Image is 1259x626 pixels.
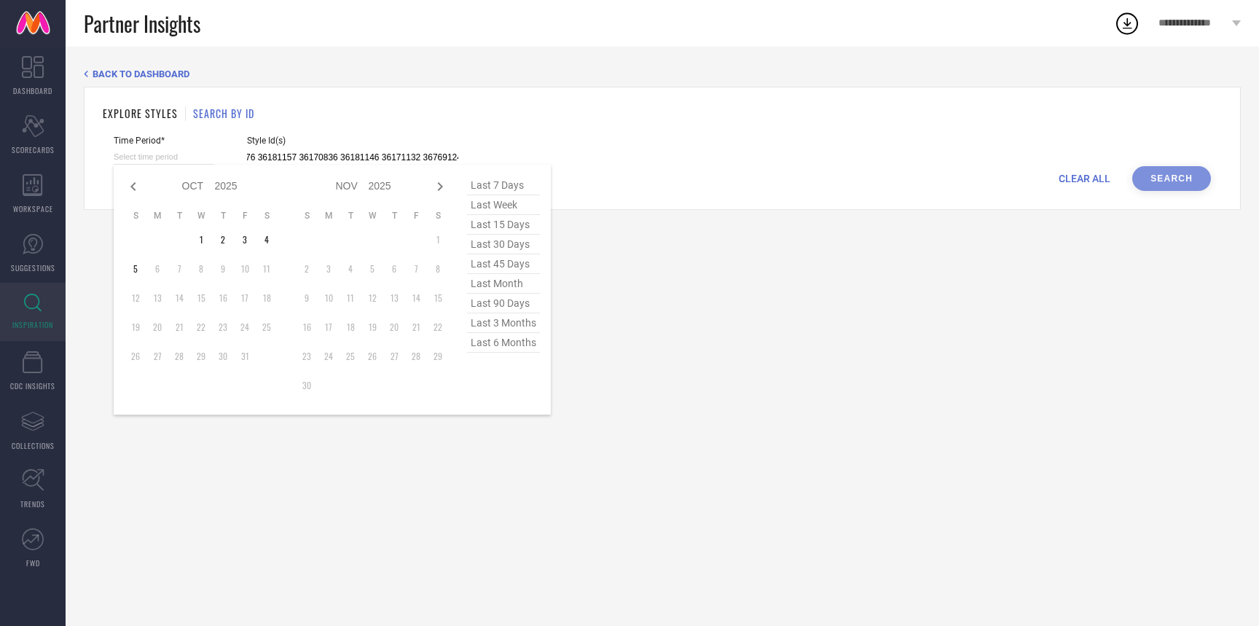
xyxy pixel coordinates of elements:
td: Sat Nov 01 2025 [427,229,449,251]
td: Sat Nov 08 2025 [427,258,449,280]
td: Sun Nov 23 2025 [296,345,318,367]
span: WORKSPACE [13,203,53,214]
td: Sun Oct 19 2025 [125,316,146,338]
span: Style Id(s) [247,136,458,146]
span: last 7 days [467,176,540,195]
span: last 30 days [467,235,540,254]
th: Sunday [296,210,318,222]
td: Tue Nov 25 2025 [340,345,361,367]
td: Mon Oct 20 2025 [146,316,168,338]
td: Wed Oct 29 2025 [190,345,212,367]
td: Fri Oct 03 2025 [234,229,256,251]
input: Enter comma separated style ids e.g. 12345, 67890 [247,149,458,166]
td: Sat Oct 25 2025 [256,316,278,338]
td: Fri Nov 28 2025 [405,345,427,367]
td: Sun Nov 02 2025 [296,258,318,280]
td: Wed Oct 01 2025 [190,229,212,251]
td: Fri Oct 24 2025 [234,316,256,338]
td: Fri Oct 31 2025 [234,345,256,367]
th: Saturday [256,210,278,222]
td: Fri Nov 07 2025 [405,258,427,280]
h1: EXPLORE STYLES [103,106,178,121]
td: Thu Oct 09 2025 [212,258,234,280]
th: Tuesday [168,210,190,222]
td: Wed Oct 08 2025 [190,258,212,280]
td: Sat Oct 11 2025 [256,258,278,280]
span: SCORECARDS [12,144,55,155]
td: Thu Nov 20 2025 [383,316,405,338]
td: Thu Nov 13 2025 [383,287,405,309]
td: Mon Nov 03 2025 [318,258,340,280]
div: Next month [431,178,449,195]
td: Sun Nov 16 2025 [296,316,318,338]
td: Mon Nov 17 2025 [318,316,340,338]
th: Monday [318,210,340,222]
td: Tue Nov 04 2025 [340,258,361,280]
td: Sun Oct 26 2025 [125,345,146,367]
span: TRENDS [20,498,45,509]
td: Mon Oct 06 2025 [146,258,168,280]
td: Thu Oct 02 2025 [212,229,234,251]
th: Friday [405,210,427,222]
h1: SEARCH BY ID [193,106,254,121]
span: FWD [26,557,40,568]
td: Tue Oct 14 2025 [168,287,190,309]
div: Open download list [1114,10,1140,36]
td: Fri Oct 10 2025 [234,258,256,280]
div: Back TO Dashboard [84,69,1241,79]
span: last 15 days [467,215,540,235]
td: Wed Nov 12 2025 [361,287,383,309]
span: COLLECTIONS [12,440,55,451]
td: Fri Oct 17 2025 [234,287,256,309]
td: Mon Oct 13 2025 [146,287,168,309]
span: DASHBOARD [13,85,52,96]
td: Tue Nov 18 2025 [340,316,361,338]
td: Sat Nov 29 2025 [427,345,449,367]
td: Fri Nov 14 2025 [405,287,427,309]
span: Partner Insights [84,9,200,39]
td: Sat Oct 18 2025 [256,287,278,309]
th: Monday [146,210,168,222]
span: CDC INSIGHTS [10,380,55,391]
td: Tue Nov 11 2025 [340,287,361,309]
td: Sat Oct 04 2025 [256,229,278,251]
span: INSPIRATION [12,319,53,330]
td: Tue Oct 07 2025 [168,258,190,280]
td: Wed Oct 15 2025 [190,287,212,309]
span: last 45 days [467,254,540,274]
td: Sat Nov 15 2025 [427,287,449,309]
td: Tue Oct 28 2025 [168,345,190,367]
td: Sun Nov 30 2025 [296,375,318,396]
td: Wed Nov 05 2025 [361,258,383,280]
span: last month [467,274,540,294]
td: Mon Nov 10 2025 [318,287,340,309]
th: Friday [234,210,256,222]
span: SUGGESTIONS [11,262,55,273]
input: Select time period [114,149,214,165]
div: Previous month [125,178,142,195]
span: last 90 days [467,294,540,313]
span: BACK TO DASHBOARD [93,69,189,79]
td: Mon Nov 24 2025 [318,345,340,367]
th: Saturday [427,210,449,222]
td: Wed Oct 22 2025 [190,316,212,338]
th: Thursday [383,210,405,222]
td: Thu Oct 23 2025 [212,316,234,338]
td: Thu Oct 30 2025 [212,345,234,367]
td: Sun Oct 12 2025 [125,287,146,309]
td: Mon Oct 27 2025 [146,345,168,367]
th: Wednesday [361,210,383,222]
span: last week [467,195,540,215]
td: Tue Oct 21 2025 [168,316,190,338]
span: last 6 months [467,333,540,353]
td: Thu Oct 16 2025 [212,287,234,309]
td: Sat Nov 22 2025 [427,316,449,338]
th: Sunday [125,210,146,222]
td: Thu Nov 27 2025 [383,345,405,367]
td: Thu Nov 06 2025 [383,258,405,280]
td: Wed Nov 19 2025 [361,316,383,338]
td: Sun Nov 09 2025 [296,287,318,309]
th: Wednesday [190,210,212,222]
span: last 3 months [467,313,540,333]
span: CLEAR ALL [1059,173,1110,184]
